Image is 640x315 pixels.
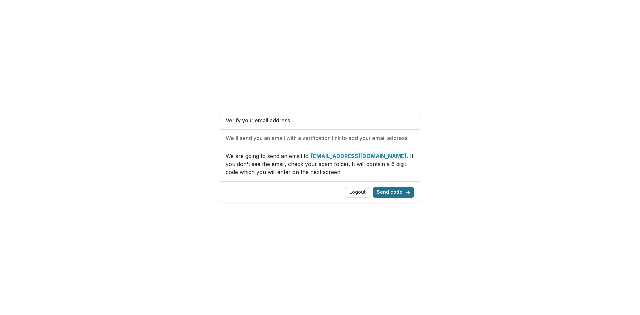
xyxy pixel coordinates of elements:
h2: We'll send you an email with a verification link to add your email address. [226,135,414,141]
button: Send code [373,187,414,198]
h1: Verify your email address [226,117,414,124]
p: We are going to send an email to . If you don't see the email, check your spam folder. It will co... [226,152,414,176]
strong: [EMAIL_ADDRESS][DOMAIN_NAME] [310,152,407,160]
button: Logout [345,187,370,198]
